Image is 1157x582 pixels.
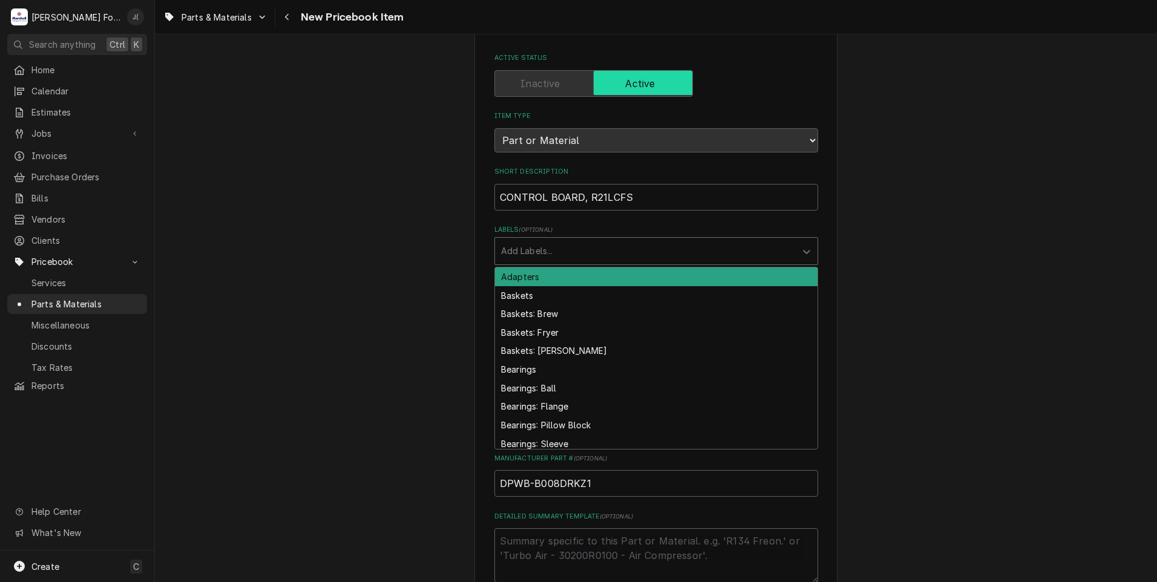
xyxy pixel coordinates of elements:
[31,561,59,572] span: Create
[7,209,147,229] a: Vendors
[7,358,147,378] a: Tax Rates
[7,294,147,314] a: Parts & Materials
[127,8,144,25] div: J(
[31,505,140,518] span: Help Center
[133,560,139,573] span: C
[31,192,141,204] span: Bills
[494,167,818,177] label: Short Description
[182,11,252,24] span: Parts & Materials
[7,336,147,356] a: Discounts
[494,111,818,152] div: Item Type
[278,7,297,27] button: Navigate back
[494,70,818,97] div: Active
[7,60,147,80] a: Home
[494,225,818,264] div: Labels
[7,252,147,272] a: Go to Pricebook
[31,106,141,119] span: Estimates
[11,8,28,25] div: M
[495,397,818,416] div: Bearings: Flange
[7,231,147,250] a: Clients
[7,188,147,208] a: Bills
[494,111,818,121] label: Item Type
[495,267,818,286] div: Adapters
[29,38,96,51] span: Search anything
[31,379,141,392] span: Reports
[31,11,120,24] div: [PERSON_NAME] Food Equipment Service
[7,167,147,187] a: Purchase Orders
[7,523,147,543] a: Go to What's New
[495,342,818,361] div: Baskets: [PERSON_NAME]
[7,123,147,143] a: Go to Jobs
[7,102,147,122] a: Estimates
[495,323,818,342] div: Baskets: Fryer
[495,416,818,434] div: Bearings: Pillow Block
[134,38,139,51] span: K
[7,376,147,396] a: Reports
[31,298,141,310] span: Parts & Materials
[494,512,818,522] label: Detailed Summary Template
[31,526,140,539] span: What's New
[494,53,818,96] div: Active Status
[110,38,125,51] span: Ctrl
[31,127,123,140] span: Jobs
[494,184,818,211] input: Name used to describe this Part or Material
[31,85,141,97] span: Calendar
[31,213,141,226] span: Vendors
[7,273,147,293] a: Services
[494,454,818,497] div: Manufacturer Part #
[31,340,141,353] span: Discounts
[495,434,818,453] div: Bearings: Sleeve
[31,255,123,268] span: Pricebook
[7,34,147,55] button: Search anythingCtrlK
[7,81,147,101] a: Calendar
[494,167,818,210] div: Short Description
[600,513,634,520] span: ( optional )
[11,8,28,25] div: Marshall Food Equipment Service's Avatar
[495,379,818,397] div: Bearings: Ball
[494,225,818,235] label: Labels
[519,226,552,233] span: ( optional )
[494,53,818,63] label: Active Status
[31,319,141,332] span: Miscellaneous
[7,315,147,335] a: Miscellaneous
[31,361,141,374] span: Tax Rates
[31,276,141,289] span: Services
[495,286,818,305] div: Baskets
[31,149,141,162] span: Invoices
[31,171,141,183] span: Purchase Orders
[574,455,608,462] span: ( optional )
[7,502,147,522] a: Go to Help Center
[494,454,818,463] label: Manufacturer Part #
[159,7,272,27] a: Go to Parts & Materials
[31,64,141,76] span: Home
[7,146,147,166] a: Invoices
[495,360,818,379] div: Bearings
[297,9,404,25] span: New Pricebook Item
[127,8,144,25] div: Jeff Debigare (109)'s Avatar
[495,304,818,323] div: Baskets: Brew
[31,234,141,247] span: Clients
